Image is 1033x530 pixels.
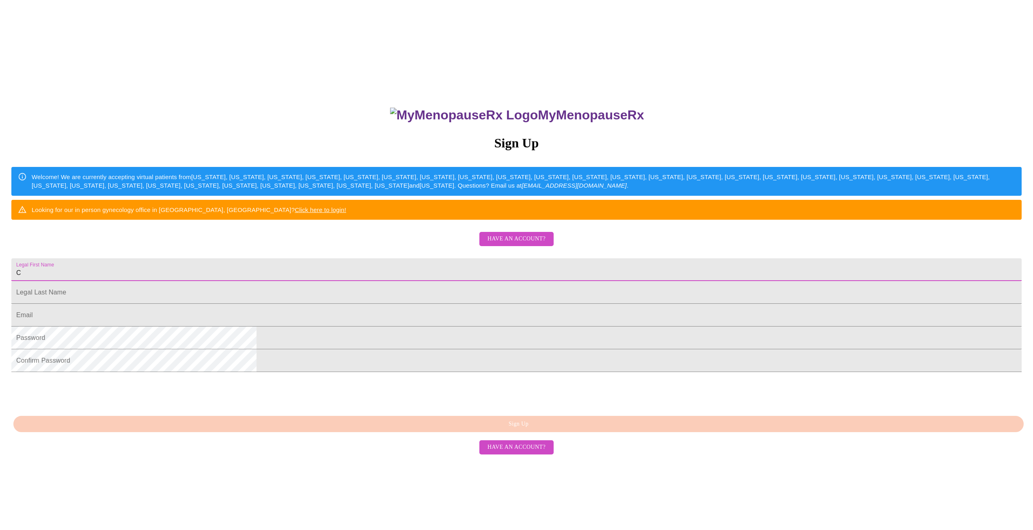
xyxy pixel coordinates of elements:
em: [EMAIL_ADDRESS][DOMAIN_NAME] [522,182,627,189]
h3: MyMenopauseRx [13,108,1022,123]
div: Welcome! We are currently accepting virtual patients from [US_STATE], [US_STATE], [US_STATE], [US... [32,169,1015,193]
a: Have an account? [477,241,556,248]
span: Have an account? [487,234,546,244]
button: Have an account? [479,232,554,246]
button: Have an account? [479,440,554,454]
div: Looking for our in person gynecology office in [GEOGRAPHIC_DATA], [GEOGRAPHIC_DATA]? [32,202,346,217]
a: Have an account? [477,443,556,450]
a: Click here to login! [295,206,346,213]
img: MyMenopauseRx Logo [390,108,538,123]
h3: Sign Up [11,136,1022,151]
span: Have an account? [487,442,546,452]
iframe: reCAPTCHA [11,376,135,408]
